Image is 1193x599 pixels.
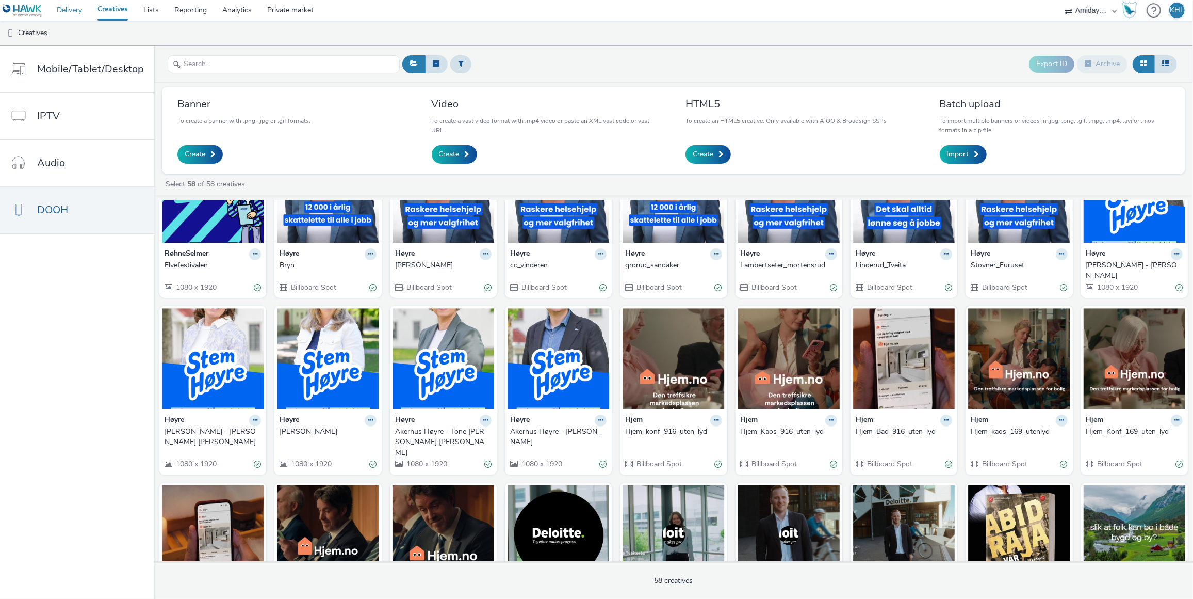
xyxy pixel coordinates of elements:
[1175,459,1183,470] div: Valid
[1084,485,1185,586] img: Kraft_1920x1080_utenlyd visual
[971,415,988,427] strong: Hjem
[439,149,460,160] span: Create
[510,415,530,427] strong: Høyre
[37,108,60,123] span: IPTV
[655,576,693,586] span: 58 creatives
[856,415,873,427] strong: Hjem
[981,282,1027,292] span: Billboard Spot
[685,116,887,125] p: To create an HTML5 creative. Only available with AIOO & Broadsign SSPs
[280,260,372,271] div: Bryn
[856,260,948,271] div: Linderud_Tveita
[1097,459,1143,469] span: Billboard Spot
[1133,55,1155,73] button: Grid
[280,248,299,260] strong: Høyre
[508,485,609,586] img: Deloitte_Aasne_1080x1920_Ny. visual
[280,427,372,437] div: [PERSON_NAME]
[290,459,332,469] span: 1080 x 1920
[165,248,208,260] strong: RøhneSelmer
[971,427,1063,437] div: Hjem_kaos_169_utenlyd
[625,260,722,271] a: grorud_sandaker
[1060,459,1068,470] div: Valid
[508,308,609,409] img: Akerhus Høyre - Henrik Aasheim visual
[277,308,379,409] img: Akerhus Høyre - Anne Kristine Linnestad visual
[484,282,492,293] div: Valid
[1170,3,1184,18] div: KHL
[741,427,833,437] div: Hjem_Kaos_916_uten_lyd
[945,282,952,293] div: Valid
[432,97,662,111] h3: Video
[940,116,1170,135] p: To import multiple banners or videos in .jpg, .png, .gif, .mpg, .mp4, .avi or .mov formats in a z...
[165,427,257,448] div: [PERSON_NAME] - [PERSON_NAME] [PERSON_NAME]
[1122,2,1141,19] a: Hawk Academy
[175,282,217,292] span: 1080 x 1920
[162,485,264,586] img: Hjem_Bad_169_uten_lyd visual
[623,308,724,409] img: Hjem_konf_916_uten_lyd visual
[395,260,487,271] div: [PERSON_NAME]
[177,116,310,125] p: To create a banner with .png, .jpg or .gif formats.
[510,260,602,271] div: cc_vinderen
[940,145,987,164] a: Import
[162,308,264,409] img: Akerhus Høyre - Kari Sofie Bjørnsen visual
[751,459,797,469] span: Billboard Spot
[277,485,379,586] img: Hjem_Mote_169 visual
[856,427,948,437] div: Hjem_Bad_916_uten_lyd
[37,155,65,170] span: Audio
[968,485,1070,586] img: Abid Raja_1080x1920 visual
[741,260,833,271] div: Lambertseter_mortensrud
[1122,2,1137,19] img: Hawk Academy
[280,427,376,437] a: [PERSON_NAME]
[484,459,492,470] div: Valid
[405,459,447,469] span: 1080 x 1920
[175,459,217,469] span: 1080 x 1920
[510,248,530,260] strong: Høyre
[971,427,1067,437] a: Hjem_kaos_169_utenlyd
[693,149,713,160] span: Create
[625,415,643,427] strong: Hjem
[599,282,607,293] div: Valid
[165,179,249,189] a: Select of 58 creatives
[1060,282,1068,293] div: Valid
[290,282,336,292] span: Billboard Spot
[369,459,377,470] div: Valid
[405,282,452,292] span: Billboard Spot
[393,485,494,586] img: Hjem_Mote_916_uten_lyd visual
[1084,308,1185,409] img: Hjem_Konf_169_uten_lyd visual
[856,260,952,271] a: Linderud_Tveita
[856,427,952,437] a: Hjem_Bad_916_uten_lyd
[393,308,494,409] img: Akerhus Høyre - Tone Wilhelmsen Trøen visual
[1097,282,1138,292] span: 1080 x 1920
[625,427,717,437] div: Hjem_konf_916_uten_lyd
[685,97,887,111] h3: HTML5
[510,260,607,271] a: cc_vinderen
[1029,56,1074,72] button: Export ID
[738,308,840,409] img: Hjem_Kaos_916_uten_lyd visual
[625,260,717,271] div: grorud_sandaker
[830,459,837,470] div: Valid
[856,248,875,260] strong: Høyre
[971,260,1067,271] a: Stovner_Furuset
[165,427,261,448] a: [PERSON_NAME] - [PERSON_NAME] [PERSON_NAME]
[37,202,68,217] span: DOOH
[968,308,1070,409] img: Hjem_kaos_169_utenlyd visual
[3,4,42,17] img: undefined Logo
[432,145,477,164] a: Create
[432,116,662,135] p: To create a vast video format with .mp4 video or paste an XML vast code or vast URL.
[623,485,724,586] img: Deloitte_Aasne_1920x1080_Ny visual
[1086,427,1183,437] a: Hjem_Konf_169_uten_lyd
[866,282,912,292] span: Billboard Spot
[741,260,837,271] a: Lambertseter_mortensrud
[165,260,257,271] div: Elvefestivalen
[1086,260,1179,281] div: [PERSON_NAME] - [PERSON_NAME]
[369,282,377,293] div: Valid
[1154,55,1177,73] button: Table
[1077,55,1127,73] button: Archive
[971,260,1063,271] div: Stovner_Furuset
[395,427,487,458] div: Akerhus Høyre - Tone [PERSON_NAME] [PERSON_NAME]
[280,260,376,271] a: Bryn
[635,282,682,292] span: Billboard Spot
[177,97,310,111] h3: Banner
[947,149,969,160] span: Import
[254,282,261,293] div: Valid
[5,28,15,39] img: dooh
